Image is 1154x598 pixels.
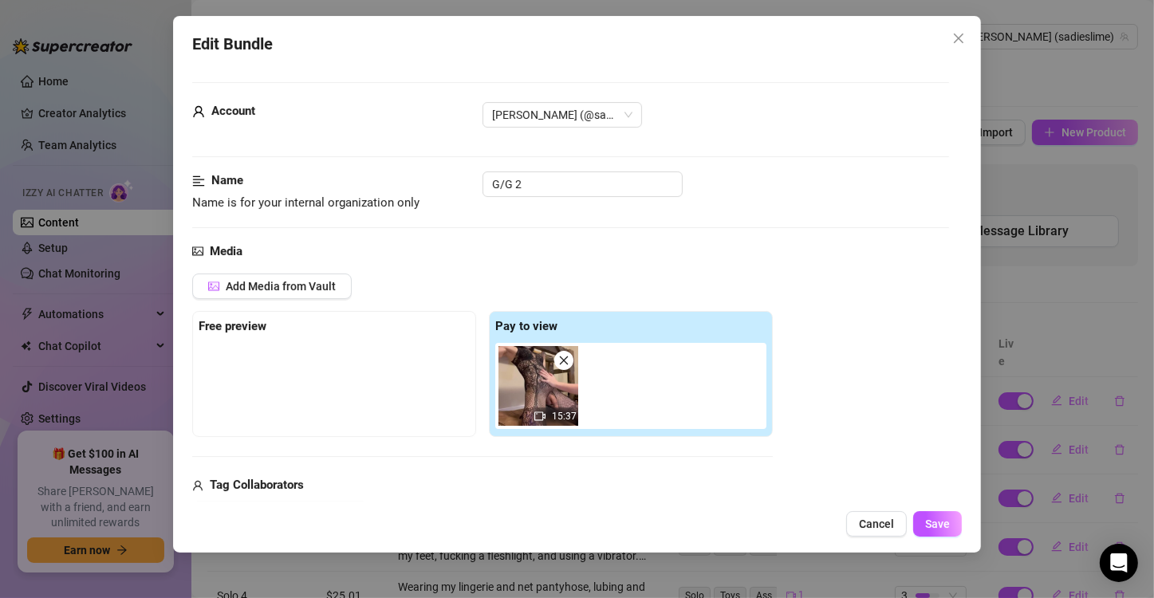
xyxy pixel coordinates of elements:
[495,319,557,333] strong: Pay to view
[925,517,950,530] span: Save
[199,319,266,333] strong: Free preview
[946,32,971,45] span: Close
[210,478,304,492] strong: Tag Collaborators
[192,242,203,262] span: picture
[498,346,578,426] img: media
[859,517,894,530] span: Cancel
[211,173,243,187] strong: Name
[558,355,569,366] span: close
[552,411,577,422] span: 15:37
[192,476,203,495] span: user
[534,411,545,422] span: video-camera
[913,511,962,537] button: Save
[208,281,219,292] span: picture
[226,280,336,293] span: Add Media from Vault
[946,26,971,51] button: Close
[192,102,205,121] span: user
[1100,544,1138,582] div: Open Intercom Messenger
[192,273,352,299] button: Add Media from Vault
[192,32,273,57] span: Edit Bundle
[952,32,965,45] span: close
[211,104,255,118] strong: Account
[192,195,419,210] span: Name is for your internal organization only
[846,511,907,537] button: Cancel
[498,346,578,426] div: 15:37
[210,244,242,258] strong: Media
[192,171,205,191] span: align-left
[492,103,632,127] span: Sadie (@sadieslime)
[482,171,683,197] input: Enter a name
